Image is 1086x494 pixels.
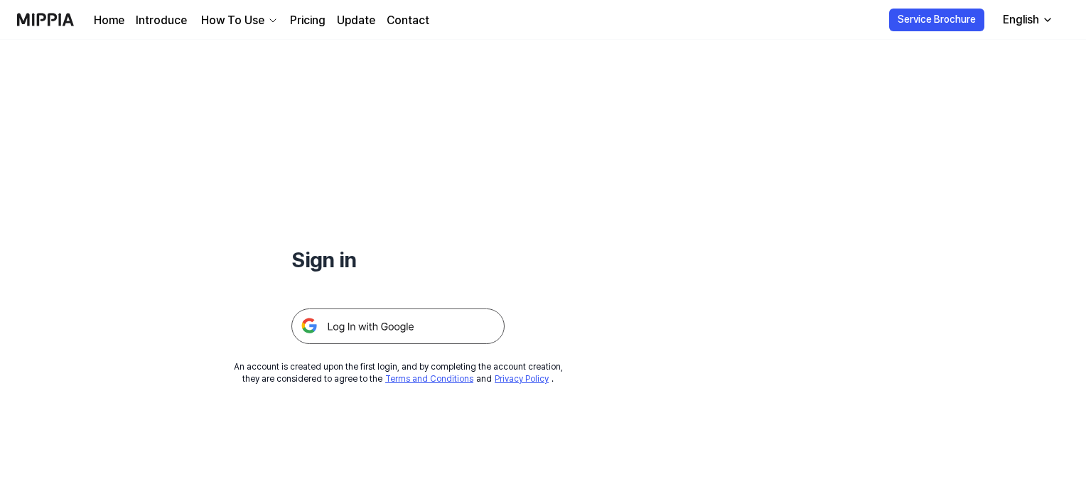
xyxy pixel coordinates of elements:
h1: Sign in [291,245,505,274]
div: An account is created upon the first login, and by completing the account creation, they are cons... [234,361,563,385]
div: English [1000,11,1042,28]
a: Update [337,12,375,29]
div: How To Use [198,12,267,29]
img: 구글 로그인 버튼 [291,308,505,344]
a: Introduce [136,12,187,29]
button: Service Brochure [889,9,984,31]
a: Terms and Conditions [385,374,473,384]
a: Home [94,12,124,29]
a: Pricing [290,12,326,29]
a: Privacy Policy [495,374,549,384]
button: How To Use [198,12,279,29]
a: Contact [387,12,429,29]
button: English [991,6,1062,34]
